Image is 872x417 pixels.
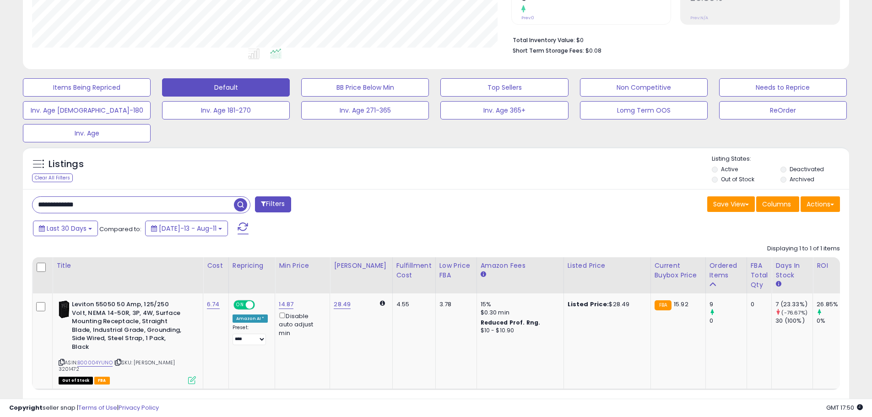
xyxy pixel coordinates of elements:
[568,261,647,271] div: Listed Price
[396,261,432,280] div: Fulfillment Cost
[585,46,601,55] span: $0.08
[801,196,840,212] button: Actions
[279,300,293,309] a: 14.87
[826,403,863,412] span: 2025-09-11 17:50 GMT
[162,101,290,119] button: Inv. Age 181-270
[481,300,557,309] div: 15%
[655,261,702,280] div: Current Buybox Price
[481,271,486,279] small: Amazon Fees.
[580,101,708,119] button: Lomg Term OOS
[33,221,98,236] button: Last 30 Days
[707,196,755,212] button: Save View
[396,300,428,309] div: 4.55
[233,261,271,271] div: Repricing
[481,309,557,317] div: $0.30 min
[59,300,196,383] div: ASIN:
[56,261,199,271] div: Title
[710,300,747,309] div: 9
[9,404,159,412] div: seller snap | |
[775,300,812,309] div: 7 (23.33%)
[233,325,268,345] div: Preset:
[32,173,73,182] div: Clear All Filters
[721,175,754,183] label: Out of Stock
[77,359,113,367] a: B00004YUNO
[580,78,708,97] button: Non Competitive
[781,309,807,316] small: (-76.67%)
[234,301,246,309] span: ON
[817,261,850,271] div: ROI
[207,300,220,309] a: 6.74
[440,101,568,119] button: Inv. Age 365+
[767,244,840,253] div: Displaying 1 to 1 of 1 items
[334,300,351,309] a: 28.49
[481,319,541,326] b: Reduced Prof. Rng.
[719,101,847,119] button: ReOrder
[334,261,388,271] div: [PERSON_NAME]
[439,300,470,309] div: 3.78
[521,15,534,21] small: Prev: 0
[790,175,814,183] label: Archived
[710,261,743,280] div: Ordered Items
[233,314,268,323] div: Amazon AI *
[49,158,84,171] h5: Listings
[47,224,87,233] span: Last 30 Days
[568,300,644,309] div: $28.49
[751,261,768,290] div: FBA Total Qty
[145,221,228,236] button: [DATE]-13 - Aug-11
[9,403,43,412] strong: Copyright
[775,317,812,325] div: 30 (100%)
[721,165,738,173] label: Active
[762,200,791,209] span: Columns
[513,36,575,44] b: Total Inventory Value:
[481,261,560,271] div: Amazon Fees
[23,78,151,97] button: Items Being Repriced
[439,261,473,280] div: Low Price FBA
[712,155,849,163] p: Listing States:
[23,101,151,119] button: Inv. Age [DEMOGRAPHIC_DATA]-180
[655,300,672,310] small: FBA
[817,300,854,309] div: 26.85%
[254,301,268,309] span: OFF
[568,300,609,309] b: Listed Price:
[710,317,747,325] div: 0
[719,78,847,97] button: Needs to Reprice
[72,300,183,353] b: Leviton 55050 50 Amp, 125/250 Volt, NEMA 14-50R, 3P, 4W, Surface Mounting Receptacle, Straight Bl...
[78,403,117,412] a: Terms of Use
[207,261,225,271] div: Cost
[94,377,110,385] span: FBA
[255,196,291,212] button: Filters
[162,78,290,97] button: Default
[301,101,429,119] button: Inv. Age 271-365
[481,327,557,335] div: $10 - $10.90
[119,403,159,412] a: Privacy Policy
[756,196,799,212] button: Columns
[279,311,323,337] div: Disable auto adjust min
[790,165,824,173] label: Deactivated
[59,300,70,319] img: 31-AFfy8tLL._SL40_.jpg
[775,261,809,280] div: Days In Stock
[301,78,429,97] button: BB Price Below Min
[23,124,151,142] button: Inv. Age
[440,78,568,97] button: Top Sellers
[513,47,584,54] b: Short Term Storage Fees:
[159,224,217,233] span: [DATE]-13 - Aug-11
[674,300,688,309] span: 15.92
[751,300,765,309] div: 0
[59,359,175,373] span: | SKU: [PERSON_NAME] 3201472
[690,15,708,21] small: Prev: N/A
[513,34,833,45] li: $0
[99,225,141,233] span: Compared to:
[775,280,781,288] small: Days In Stock.
[59,377,93,385] span: All listings that are currently out of stock and unavailable for purchase on Amazon
[279,261,326,271] div: Min Price
[817,317,854,325] div: 0%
